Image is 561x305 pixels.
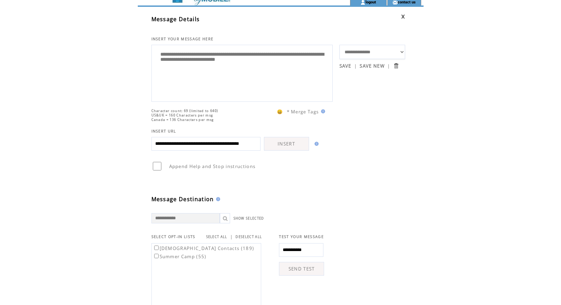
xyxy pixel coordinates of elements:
a: SAVE NEW [360,63,385,69]
input: [DEMOGRAPHIC_DATA] Contacts (189) [154,246,159,250]
span: Message Details [151,15,200,23]
a: INSERT [264,137,309,151]
span: | [354,63,357,69]
span: INSERT YOUR MESSAGE HERE [151,37,214,41]
label: [DEMOGRAPHIC_DATA] Contacts (189) [153,245,254,251]
span: Append Help and Stop instructions [169,163,256,169]
span: Canada = 136 Characters per msg [151,117,214,122]
span: SELECT OPT-IN LISTS [151,234,196,239]
a: SHOW SELECTED [233,216,264,221]
span: | [387,63,390,69]
span: INSERT URL [151,129,176,134]
a: SELECT ALL [206,235,227,239]
span: 😀 [277,109,283,115]
img: help.gif [214,197,220,201]
img: help.gif [312,142,319,146]
a: DESELECT ALL [236,235,262,239]
span: | [230,234,233,240]
input: Submit [393,63,399,69]
input: Summer Camp (55) [154,254,159,258]
img: help.gif [319,109,325,113]
a: SEND TEST [279,262,324,276]
a: SAVE [339,63,351,69]
label: Summer Camp (55) [153,253,206,260]
span: Message Destination [151,195,214,203]
span: * Merge Tags [287,109,319,115]
span: US&UK = 160 Characters per msg [151,113,213,117]
span: TEST YOUR MESSAGE [279,234,324,239]
span: Character count: 69 (limited to 640) [151,109,218,113]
